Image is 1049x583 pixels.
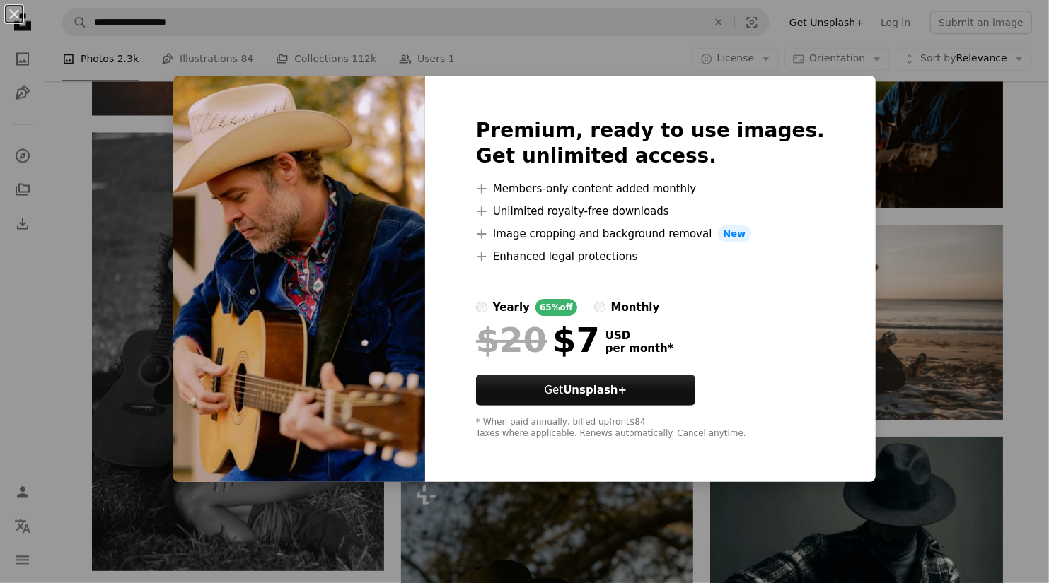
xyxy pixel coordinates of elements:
[476,302,487,313] input: yearly65%off
[594,302,605,313] input: monthly
[563,384,627,396] strong: Unsplash+
[605,342,673,355] span: per month *
[611,299,660,316] div: monthly
[476,375,695,406] button: GetUnsplash+
[718,225,752,242] span: New
[493,299,530,316] div: yearly
[476,180,825,197] li: Members-only content added monthly
[476,118,825,169] h2: Premium, ready to use images. Get unlimited access.
[476,248,825,265] li: Enhanced legal protections
[535,299,577,316] div: 65% off
[476,322,547,358] span: $20
[476,417,825,440] div: * When paid annually, billed upfront $84 Taxes where applicable. Renews automatically. Cancel any...
[476,322,600,358] div: $7
[476,203,825,220] li: Unlimited royalty-free downloads
[173,76,425,483] img: premium_photo-1737392496543-7673aa5dd500
[476,225,825,242] li: Image cropping and background removal
[605,329,673,342] span: USD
